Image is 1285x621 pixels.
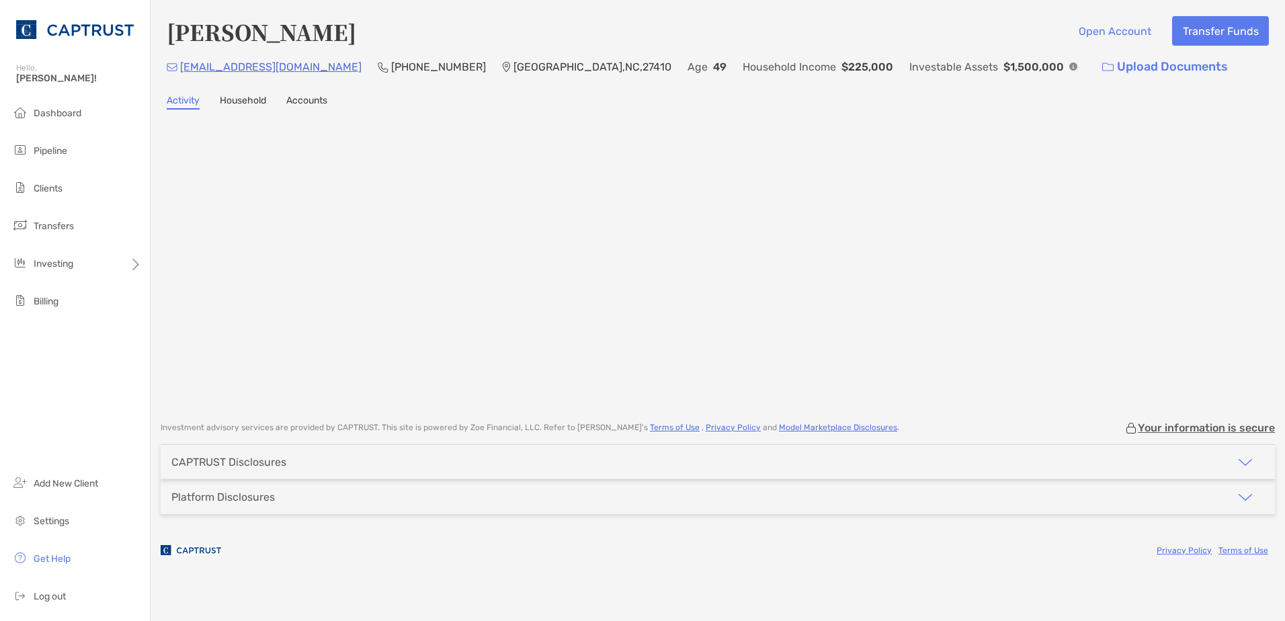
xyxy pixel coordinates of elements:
[34,515,69,527] span: Settings
[171,491,275,503] div: Platform Disclosures
[1068,16,1161,46] button: Open Account
[1172,16,1269,46] button: Transfer Funds
[34,478,98,489] span: Add New Client
[220,95,266,110] a: Household
[34,183,63,194] span: Clients
[713,58,727,75] p: 49
[1102,63,1114,72] img: button icon
[34,220,74,232] span: Transfers
[1157,546,1212,555] a: Privacy Policy
[909,58,998,75] p: Investable Assets
[12,142,28,158] img: pipeline icon
[12,255,28,271] img: investing icon
[391,58,486,75] p: [PHONE_NUMBER]
[171,456,286,468] div: CAPTRUST Disclosures
[1093,52,1237,81] a: Upload Documents
[16,73,142,84] span: [PERSON_NAME]!
[12,104,28,120] img: dashboard icon
[34,145,67,157] span: Pipeline
[12,512,28,528] img: settings icon
[34,296,58,307] span: Billing
[513,58,671,75] p: [GEOGRAPHIC_DATA] , NC , 27410
[12,179,28,196] img: clients icon
[34,108,81,119] span: Dashboard
[167,16,356,47] h4: [PERSON_NAME]
[12,550,28,566] img: get-help icon
[34,258,73,270] span: Investing
[161,423,899,433] p: Investment advisory services are provided by CAPTRUST . This site is powered by Zoe Financial, LL...
[161,535,221,565] img: company logo
[12,474,28,491] img: add_new_client icon
[650,423,700,432] a: Terms of Use
[34,553,71,565] span: Get Help
[743,58,836,75] p: Household Income
[180,58,362,75] p: [EMAIL_ADDRESS][DOMAIN_NAME]
[688,58,708,75] p: Age
[167,95,200,110] a: Activity
[1218,546,1268,555] a: Terms of Use
[1237,489,1253,505] img: icon arrow
[1237,454,1253,470] img: icon arrow
[378,62,388,73] img: Phone Icon
[502,62,511,73] img: Location Icon
[12,587,28,604] img: logout icon
[286,95,327,110] a: Accounts
[167,63,177,71] img: Email Icon
[1069,63,1077,71] img: Info Icon
[1138,421,1275,434] p: Your information is secure
[16,5,134,54] img: CAPTRUST Logo
[841,58,893,75] p: $225,000
[34,591,66,602] span: Log out
[12,217,28,233] img: transfers icon
[779,423,897,432] a: Model Marketplace Disclosures
[706,423,761,432] a: Privacy Policy
[1003,58,1064,75] p: $1,500,000
[12,292,28,308] img: billing icon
